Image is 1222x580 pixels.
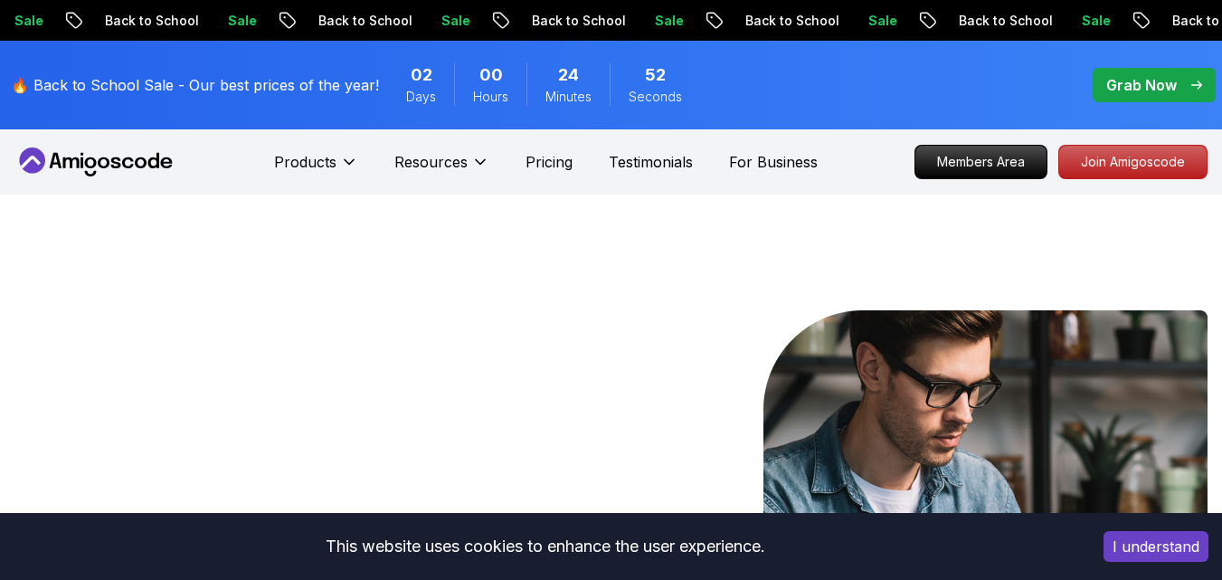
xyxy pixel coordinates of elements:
span: Minutes [545,88,592,106]
p: Members Area [915,146,1047,178]
button: Products [274,151,358,187]
p: Sale [213,12,271,30]
p: 🔥 Back to School Sale - Our best prices of the year! [11,74,379,96]
div: This website uses cookies to enhance the user experience. [14,527,1076,566]
span: Hours [473,88,508,106]
p: Back to School [944,12,1067,30]
p: Sale [640,12,698,30]
a: Pricing [526,151,573,173]
span: 2 Days [411,62,432,88]
button: Resources [394,151,489,187]
p: Sale [427,12,485,30]
span: 24 Minutes [558,62,579,88]
p: Back to School [304,12,427,30]
a: Testimonials [609,151,693,173]
p: Resources [394,151,468,173]
p: Sale [1067,12,1125,30]
p: Grab Now [1106,74,1177,96]
p: Back to School [731,12,854,30]
h1: Go From Learning to Hired: Master Java, Spring Boot & Cloud Skills That Get You the [14,310,495,572]
p: Sale [854,12,912,30]
p: Back to School [517,12,640,30]
span: Days [406,88,436,106]
p: Back to School [90,12,213,30]
span: 0 Hours [479,62,503,88]
a: For Business [729,151,818,173]
a: Join Amigoscode [1058,145,1208,179]
span: 52 Seconds [645,62,666,88]
span: Seconds [629,88,682,106]
p: Products [274,151,336,173]
button: Accept cookies [1104,531,1208,562]
p: Join Amigoscode [1059,146,1207,178]
a: Members Area [914,145,1047,179]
